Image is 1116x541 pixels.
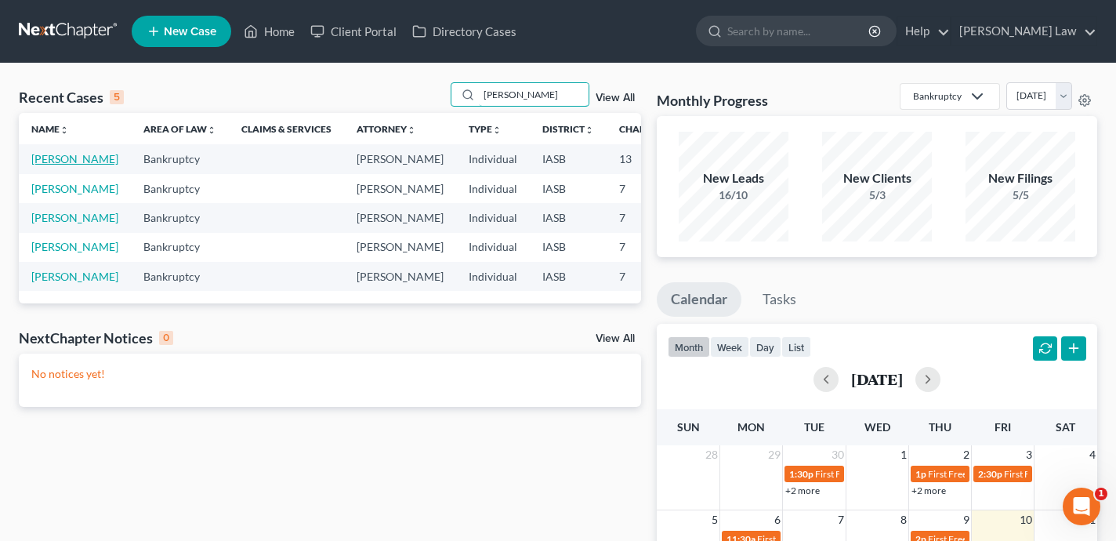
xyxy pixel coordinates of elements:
[585,125,594,135] i: unfold_more
[657,282,741,317] a: Calendar
[13,143,257,525] div: Hi [PERSON_NAME]! I see in your downloads that schedule A/B from [DATE] was not checked as amende...
[911,485,946,496] a: +2 more
[542,123,594,135] a: Districtunfold_more
[748,282,810,317] a: Tasks
[704,445,719,464] span: 28
[456,233,530,262] td: Individual
[789,468,813,480] span: 1:30p
[596,333,635,344] a: View All
[13,97,301,144] div: Shane says…
[131,174,229,203] td: Bankruptcy
[24,421,37,434] button: Upload attachment
[25,153,245,399] div: Hi [PERSON_NAME]! I see in your downloads that schedule A/B from [DATE] was not checked as amende...
[530,174,607,203] td: IASB
[89,61,301,96] div: The case was for [PERSON_NAME]
[404,17,524,45] a: Directory Cases
[737,420,765,434] span: Mon
[530,144,607,173] td: IASB
[143,123,216,135] a: Area of Lawunfold_more
[1024,445,1034,464] span: 3
[962,445,971,464] span: 2
[836,510,846,529] span: 7
[357,123,416,135] a: Attorneyunfold_more
[619,123,672,135] a: Chapterunfold_more
[31,211,118,224] a: [PERSON_NAME]
[804,420,824,434] span: Tue
[176,97,301,132] div: [PHONE_NUMBER]
[31,366,629,382] p: No notices yet!
[899,445,908,464] span: 1
[31,123,69,135] a: Nameunfold_more
[830,445,846,464] span: 30
[785,485,820,496] a: +2 more
[978,468,1002,480] span: 2:30p
[456,174,530,203] td: Individual
[236,17,303,45] a: Home
[131,233,229,262] td: Bankruptcy
[19,88,124,107] div: Recent Cases
[344,233,456,262] td: [PERSON_NAME]
[45,9,70,34] img: Profile image for Operator
[1063,488,1100,525] iframe: Intercom live chat
[530,203,607,232] td: IASB
[60,125,69,135] i: unfold_more
[31,240,118,253] a: [PERSON_NAME]
[100,421,112,434] button: Start recording
[245,6,275,36] button: Home
[31,152,118,165] a: [PERSON_NAME]
[13,61,301,97] div: Shane says…
[607,233,685,262] td: 7
[207,125,216,135] i: unfold_more
[303,17,404,45] a: Client Portal
[74,421,87,434] button: Gif picker
[929,420,951,434] span: Thu
[607,174,685,203] td: 7
[710,510,719,529] span: 5
[913,89,962,103] div: Bankruptcy
[864,420,890,434] span: Wed
[101,71,288,86] div: The case was for [PERSON_NAME]
[31,270,118,283] a: [PERSON_NAME]
[13,388,300,415] textarea: Message…
[679,187,788,203] div: 16/10
[995,420,1011,434] span: Fri
[1088,445,1097,464] span: 4
[773,510,782,529] span: 6
[131,144,229,173] td: Bankruptcy
[131,203,229,232] td: Bankruptcy
[951,17,1096,45] a: [PERSON_NAME] Law
[607,144,685,173] td: 13
[596,93,635,103] a: View All
[456,262,530,291] td: Individual
[456,144,530,173] td: Individual
[530,233,607,262] td: IASB
[897,17,950,45] a: Help
[679,169,788,187] div: New Leads
[727,16,871,45] input: Search by name...
[966,187,1075,203] div: 5/5
[1095,488,1107,500] span: 1
[677,420,700,434] span: Sun
[668,336,710,358] button: month
[159,331,173,345] div: 0
[269,415,294,440] button: Send a message…
[710,336,749,358] button: week
[10,6,40,36] button: go back
[76,8,132,20] h1: Operator
[407,125,416,135] i: unfold_more
[164,26,216,38] span: New Case
[110,90,124,104] div: 5
[915,468,926,480] span: 1p
[492,125,502,135] i: unfold_more
[766,445,782,464] span: 29
[822,187,932,203] div: 5/3
[607,262,685,291] td: 7
[344,203,456,232] td: [PERSON_NAME]
[899,510,908,529] span: 8
[530,262,607,291] td: IASB
[607,203,685,232] td: 7
[229,113,344,144] th: Claims & Services
[962,510,971,529] span: 9
[76,20,195,35] p: The team can also help
[188,107,288,122] div: [PHONE_NUMBER]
